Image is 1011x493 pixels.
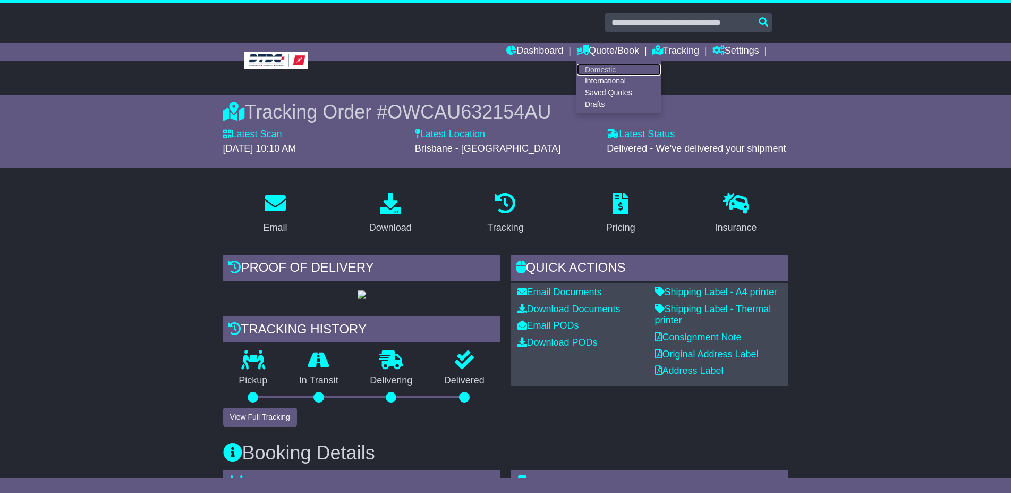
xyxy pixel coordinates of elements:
[387,101,551,123] span: OWCAU632154AU
[223,129,282,140] label: Latest Scan
[487,221,523,235] div: Tracking
[506,43,563,61] a: Dashboard
[223,143,296,154] span: [DATE] 10:10 AM
[517,337,598,348] a: Download PODs
[358,290,366,299] img: GetPodImage
[655,365,724,376] a: Address Label
[708,189,764,239] a: Insurance
[415,143,560,154] span: Brisbane - [GEOGRAPHIC_DATA]
[354,375,429,387] p: Delivering
[480,189,530,239] a: Tracking
[223,255,500,283] div: Proof of Delivery
[511,255,788,283] div: Quick Actions
[715,221,757,235] div: Insurance
[655,304,771,326] a: Shipping Label - Thermal printer
[223,442,788,464] h3: Booking Details
[256,189,294,239] a: Email
[223,316,500,345] div: Tracking history
[577,64,661,76] a: Domestic
[576,43,639,61] a: Quote/Book
[283,375,354,387] p: In Transit
[517,304,621,314] a: Download Documents
[517,320,579,331] a: Email PODs
[415,129,485,140] label: Latest Location
[223,408,297,427] button: View Full Tracking
[599,189,642,239] a: Pricing
[576,61,661,113] div: Quote/Book
[577,87,661,99] a: Saved Quotes
[655,332,742,342] a: Consignment Note
[577,76,661,87] a: International
[369,221,412,235] div: Download
[428,375,500,387] p: Delivered
[223,101,788,123] div: Tracking Order #
[652,43,699,61] a: Tracking
[655,287,777,297] a: Shipping Label - A4 printer
[362,189,419,239] a: Download
[606,221,635,235] div: Pricing
[223,375,284,387] p: Pickup
[607,129,675,140] label: Latest Status
[263,221,287,235] div: Email
[517,287,602,297] a: Email Documents
[577,98,661,110] a: Drafts
[607,143,786,154] span: Delivered - We've delivered your shipment
[655,349,759,360] a: Original Address Label
[712,43,759,61] a: Settings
